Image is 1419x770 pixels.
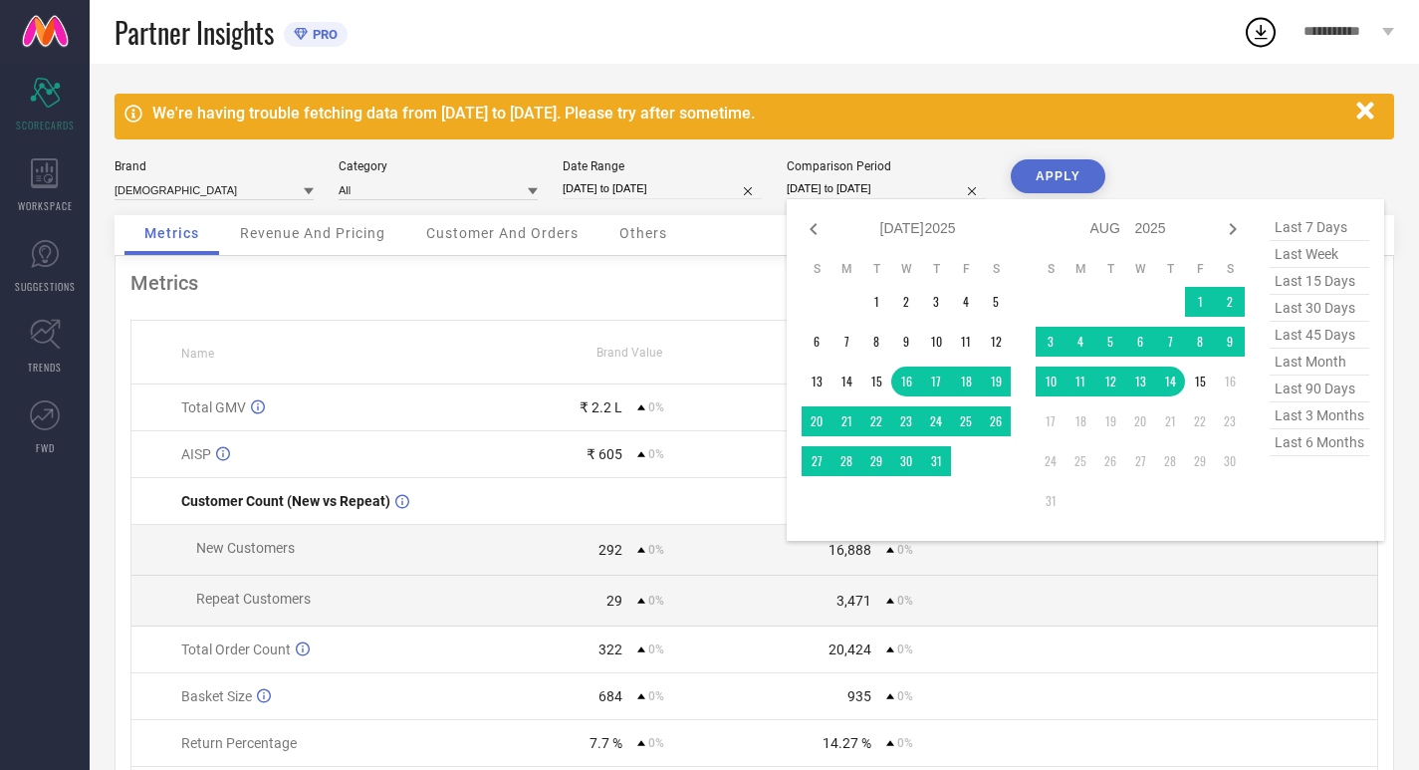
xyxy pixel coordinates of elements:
[831,261,861,277] th: Monday
[836,593,871,609] div: 3,471
[951,327,981,357] td: Fri Jul 11 2025
[861,367,891,396] td: Tue Jul 15 2025
[181,399,246,415] span: Total GMV
[1215,261,1245,277] th: Saturday
[426,225,579,241] span: Customer And Orders
[1155,367,1185,396] td: Thu Aug 14 2025
[951,261,981,277] th: Friday
[861,287,891,317] td: Tue Jul 01 2025
[1095,446,1125,476] td: Tue Aug 26 2025
[891,261,921,277] th: Wednesday
[648,400,664,414] span: 0%
[1095,406,1125,436] td: Tue Aug 19 2025
[18,198,73,213] span: WORKSPACE
[1155,406,1185,436] td: Thu Aug 21 2025
[36,440,55,455] span: FWD
[802,217,826,241] div: Previous month
[787,159,986,173] div: Comparison Period
[1270,241,1369,268] span: last week
[1155,261,1185,277] th: Thursday
[1215,327,1245,357] td: Sat Aug 09 2025
[861,327,891,357] td: Tue Jul 08 2025
[1243,14,1279,50] div: Open download list
[580,399,622,415] div: ₹ 2.2 L
[891,327,921,357] td: Wed Jul 09 2025
[897,689,913,703] span: 0%
[1125,367,1155,396] td: Wed Aug 13 2025
[1215,287,1245,317] td: Sat Aug 02 2025
[861,446,891,476] td: Tue Jul 29 2025
[1221,217,1245,241] div: Next month
[563,178,762,199] input: Select date range
[1036,446,1065,476] td: Sun Aug 24 2025
[240,225,385,241] span: Revenue And Pricing
[648,642,664,656] span: 0%
[1036,327,1065,357] td: Sun Aug 03 2025
[981,261,1011,277] th: Saturday
[1270,429,1369,456] span: last 6 months
[921,446,951,476] td: Thu Jul 31 2025
[1185,261,1215,277] th: Friday
[1036,486,1065,516] td: Sun Aug 31 2025
[1215,367,1245,396] td: Sat Aug 16 2025
[16,118,75,132] span: SCORECARDS
[115,12,274,53] span: Partner Insights
[787,178,986,199] input: Select comparison period
[1270,295,1369,322] span: last 30 days
[1185,446,1215,476] td: Fri Aug 29 2025
[648,736,664,750] span: 0%
[181,493,390,509] span: Customer Count (New vs Repeat)
[1185,367,1215,396] td: Fri Aug 15 2025
[648,543,664,557] span: 0%
[802,261,831,277] th: Sunday
[981,287,1011,317] td: Sat Jul 05 2025
[1125,406,1155,436] td: Wed Aug 20 2025
[951,287,981,317] td: Fri Jul 04 2025
[981,327,1011,357] td: Sat Jul 12 2025
[802,367,831,396] td: Sun Jul 13 2025
[181,347,214,361] span: Name
[823,735,871,751] div: 14.27 %
[648,594,664,608] span: 0%
[130,271,1378,295] div: Metrics
[1036,406,1065,436] td: Sun Aug 17 2025
[831,327,861,357] td: Mon Jul 07 2025
[847,688,871,704] div: 935
[28,360,62,375] span: TRENDS
[1125,327,1155,357] td: Wed Aug 06 2025
[828,542,871,558] div: 16,888
[1065,406,1095,436] td: Mon Aug 18 2025
[1036,367,1065,396] td: Sun Aug 10 2025
[1036,261,1065,277] th: Sunday
[598,542,622,558] div: 292
[951,406,981,436] td: Fri Jul 25 2025
[1185,327,1215,357] td: Fri Aug 08 2025
[921,327,951,357] td: Thu Jul 10 2025
[196,540,295,556] span: New Customers
[897,642,913,656] span: 0%
[144,225,199,241] span: Metrics
[1125,446,1155,476] td: Wed Aug 27 2025
[1270,214,1369,241] span: last 7 days
[1185,406,1215,436] td: Fri Aug 22 2025
[1215,446,1245,476] td: Sat Aug 30 2025
[891,287,921,317] td: Wed Jul 02 2025
[861,261,891,277] th: Tuesday
[1270,376,1369,402] span: last 90 days
[598,688,622,704] div: 684
[1155,327,1185,357] td: Thu Aug 07 2025
[802,327,831,357] td: Sun Jul 06 2025
[339,159,538,173] div: Category
[861,406,891,436] td: Tue Jul 22 2025
[1065,327,1095,357] td: Mon Aug 04 2025
[981,367,1011,396] td: Sat Jul 19 2025
[308,27,338,42] span: PRO
[1095,327,1125,357] td: Tue Aug 05 2025
[897,543,913,557] span: 0%
[897,736,913,750] span: 0%
[15,279,76,294] span: SUGGESTIONS
[619,225,667,241] span: Others
[181,688,252,704] span: Basket Size
[596,346,662,360] span: Brand Value
[590,735,622,751] div: 7.7 %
